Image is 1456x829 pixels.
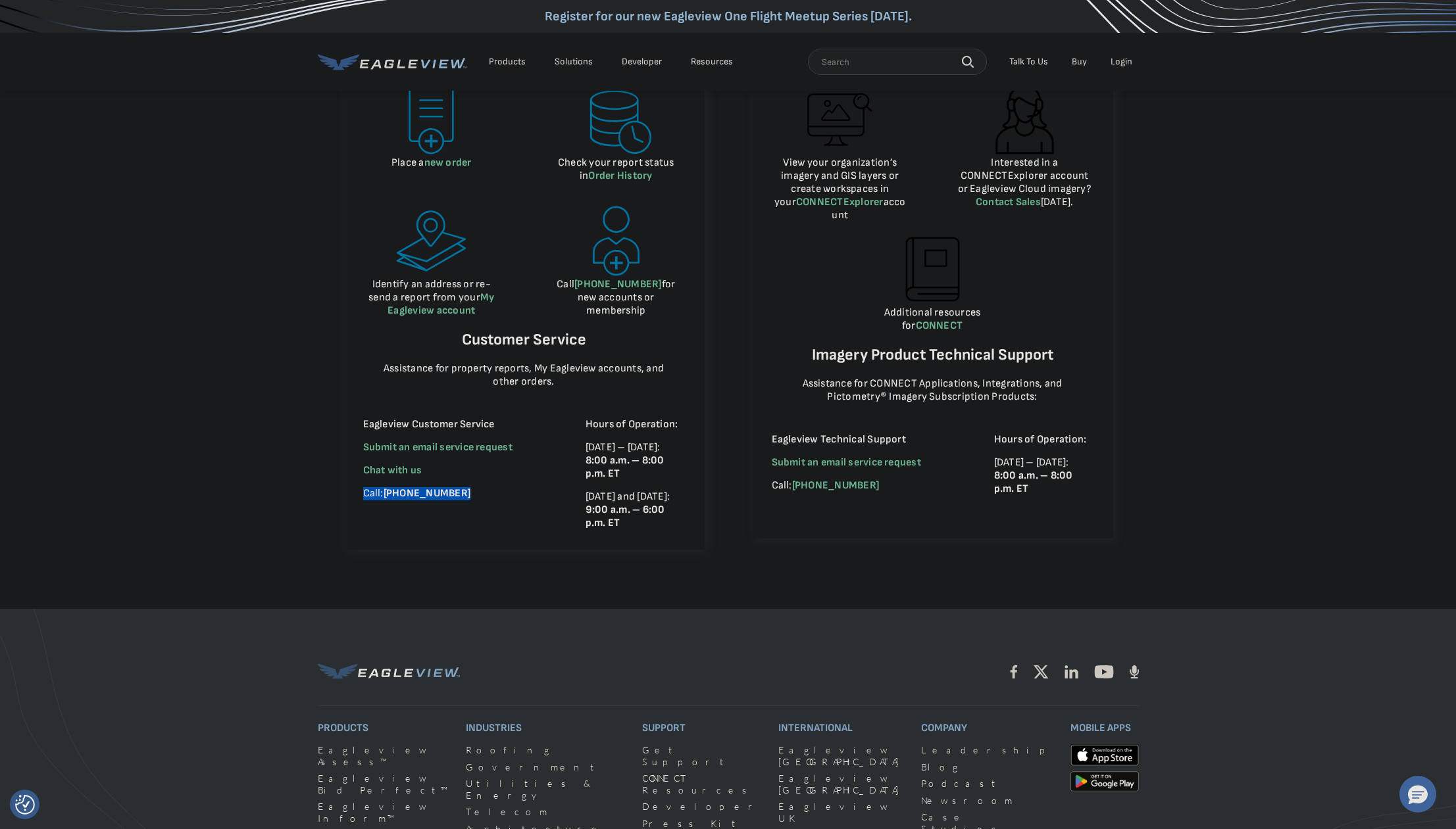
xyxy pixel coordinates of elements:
h3: Mobile Apps [1070,722,1139,734]
strong: 8:00 a.m. – 8:00 p.m. ET [994,469,1073,495]
a: My Eagleview account [388,291,494,317]
p: Interested in a CONNECTExplorer account or Eagleview Cloud imagery? [DATE]. [956,156,1093,209]
a: Government [466,761,626,773]
p: Identify an address or re-send a report from your [363,278,501,318]
a: Eagleview Bid Perfect™ [318,772,451,795]
p: Call for new accounts or membership [547,278,685,318]
div: Products [489,56,526,68]
a: CONNECT [916,320,963,332]
a: [PHONE_NUMBER] [574,278,661,291]
a: Podcast [921,778,1054,790]
a: CONNECTExplorer [796,196,884,208]
img: apple-app-store.png [1070,744,1139,765]
a: CONNECT Resources [642,772,763,795]
div: Solutions [555,56,593,68]
a: Eagleview [GEOGRAPHIC_DATA] [778,744,905,767]
p: Assistance for property reports, My Eagleview accounts, and other orders. [376,362,672,389]
a: Register for our new Eagleview One Flight Meetup Series [DATE]. [545,9,912,24]
a: Developer [642,801,763,813]
p: [DATE] and [DATE]: [586,490,685,530]
p: Eagleview Technical Support [772,433,958,446]
p: Hours of Operation: [994,433,1093,446]
a: Submit an email service request [772,456,921,469]
p: Check your report status in [547,156,685,183]
a: [PHONE_NUMBER] [792,479,879,492]
a: Eagleview [GEOGRAPHIC_DATA] [778,772,905,795]
a: Leadership [921,744,1054,756]
a: Buy [1072,56,1087,68]
input: Search [808,49,987,75]
button: Consent Preferences [15,795,35,815]
p: Eagleview Customer Service [363,418,549,431]
a: Get Support [642,744,763,767]
h3: Support [642,722,763,734]
h3: Company [921,722,1054,734]
a: Eagleview UK [778,801,905,824]
a: Newsroom [921,795,1054,807]
p: Hours of Operation: [586,418,685,431]
a: Eagleview Assess™ [318,744,451,767]
strong: 9:00 a.m. – 6:00 p.m. ET [586,504,665,529]
a: Eagleview Inform™ [318,801,451,824]
div: Resources [691,56,733,68]
img: google-play-store_b9643a.png [1070,771,1139,792]
p: Call: [772,479,958,492]
a: Contact Sales [976,196,1041,208]
a: Utilities & Energy [466,778,626,801]
p: Assistance for CONNECT Applications, Integrations, and Pictometry® Imagery Subscription Products: [784,377,1080,404]
p: Place a [363,156,501,170]
h6: Imagery Product Technical Support [772,343,1093,367]
p: View your organization’s imagery and GIS layers or create workspaces in your account [772,156,909,222]
a: Blog [921,761,1054,773]
span: Chat with us [363,464,422,477]
h3: International [778,722,905,734]
a: Telecom [466,806,626,818]
img: Revisit consent button [15,795,35,815]
button: Hello, have a question? Let’s chat. [1399,776,1436,813]
a: [PHONE_NUMBER] [384,487,470,500]
p: [DATE] – [DATE]: [586,441,685,481]
h3: Industries [466,722,626,734]
div: Talk To Us [1009,56,1048,68]
a: Developer [622,56,662,68]
p: [DATE] – [DATE]: [994,456,1093,496]
a: new order [424,156,472,169]
a: Roofing [466,744,626,756]
a: Submit an email service request [363,441,513,454]
strong: 8:00 a.m. – 8:00 p.m. ET [586,454,665,480]
p: Call: [363,487,549,500]
h6: Customer Service [363,327,685,352]
h3: Products [318,722,451,734]
p: Additional resources for [772,306,1093,333]
div: Login [1111,56,1132,68]
a: Order History [588,170,652,182]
